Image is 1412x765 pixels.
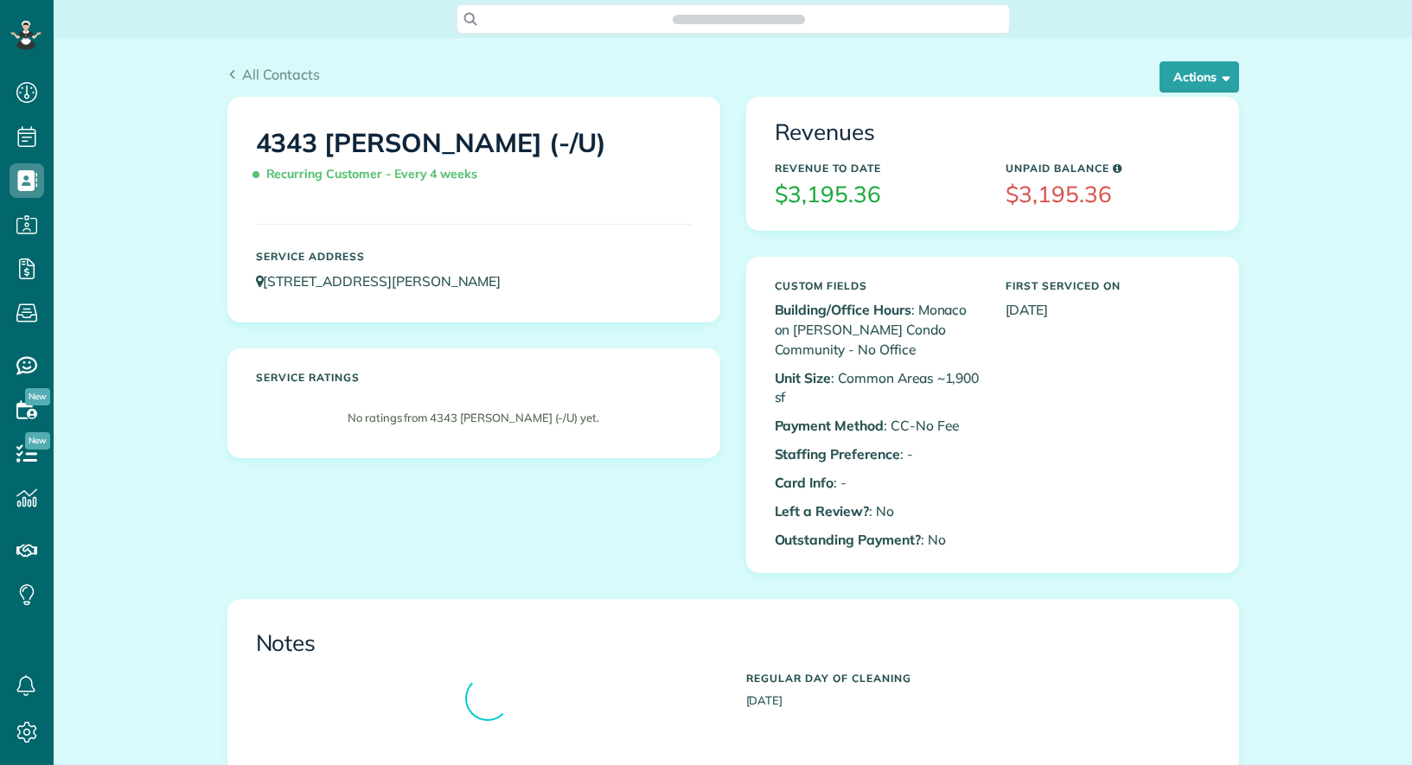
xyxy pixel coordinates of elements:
[256,631,1211,656] h3: Notes
[1006,163,1211,174] h5: Unpaid Balance
[775,120,1211,145] h3: Revenues
[1006,280,1211,291] h5: First Serviced On
[775,280,980,291] h5: Custom Fields
[775,473,980,493] p: : -
[775,444,980,464] p: : -
[227,64,321,85] a: All Contacts
[256,272,518,290] a: [STREET_ADDRESS][PERSON_NAME]
[1160,61,1239,92] button: Actions
[775,368,980,408] p: : Common Areas ~1,900 sf
[1006,182,1211,207] h3: $3,195.36
[265,410,683,426] p: No ratings from 4343 [PERSON_NAME] (-/U) yet.
[775,182,980,207] h3: $3,195.36
[775,300,980,360] p: : Monaco on [PERSON_NAME] Condo Community - No Office
[25,388,50,405] span: New
[775,502,869,520] b: Left a Review?
[775,501,980,521] p: : No
[775,163,980,174] h5: Revenue to Date
[25,432,50,449] span: New
[746,673,1211,684] h5: Regular day of cleaning
[256,129,692,189] h1: 4343 [PERSON_NAME] (-/U)
[775,417,884,434] b: Payment Method
[775,369,832,386] b: Unit Size
[256,372,692,383] h5: Service ratings
[775,445,900,462] b: Staffing Preference
[775,301,911,318] b: Building/Office Hours
[775,531,921,548] b: Outstanding Payment?
[775,530,980,550] p: : No
[690,10,788,28] span: Search ZenMaid…
[256,159,485,189] span: Recurring Customer - Every 4 weeks
[775,416,980,436] p: : CC-No Fee
[242,66,320,83] span: All Contacts
[775,474,834,491] b: Card Info
[256,251,692,262] h5: Service Address
[733,664,1224,709] div: [DATE]
[1006,300,1211,320] p: [DATE]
